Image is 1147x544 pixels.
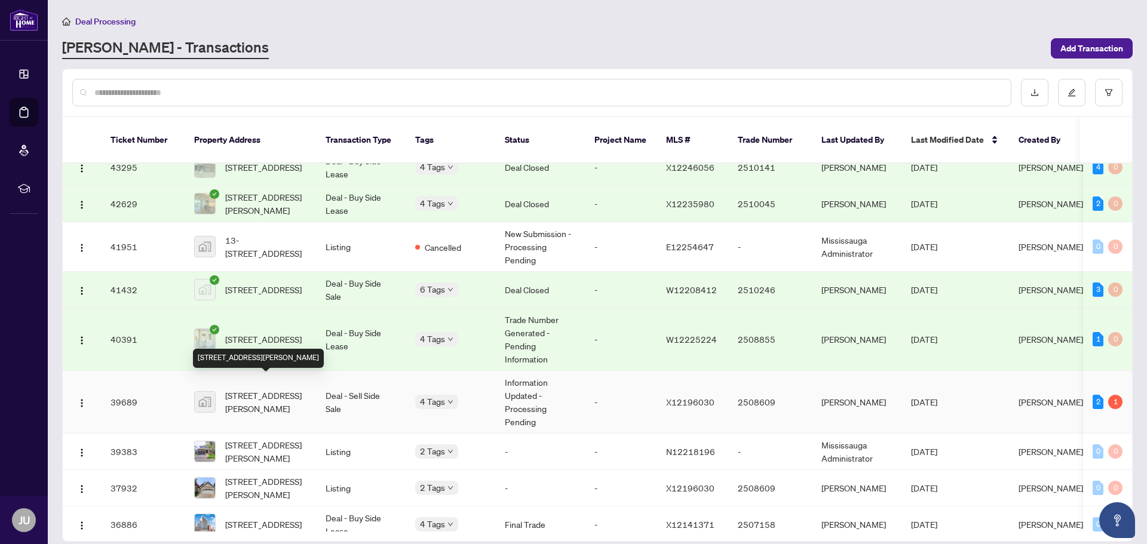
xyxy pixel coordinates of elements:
[72,515,91,534] button: Logo
[1108,332,1123,346] div: 0
[420,332,445,346] span: 4 Tags
[210,275,219,285] span: check-circle
[812,371,901,434] td: [PERSON_NAME]
[420,160,445,174] span: 4 Tags
[911,198,937,209] span: [DATE]
[812,117,901,164] th: Last Updated By
[195,157,215,177] img: thumbnail-img
[728,434,812,470] td: -
[77,398,87,408] img: Logo
[101,308,185,371] td: 40391
[316,272,406,308] td: Deal - Buy Side Sale
[1108,160,1123,174] div: 0
[1009,117,1081,164] th: Created By
[101,434,185,470] td: 39383
[225,161,302,174] span: [STREET_ADDRESS]
[1093,239,1103,254] div: 0
[585,470,657,506] td: -
[420,196,445,210] span: 4 Tags
[210,325,219,334] span: check-circle
[195,514,215,534] img: thumbnail-img
[316,371,406,434] td: Deal - Sell Side Sale
[72,280,91,299] button: Logo
[316,434,406,470] td: Listing
[225,438,306,465] span: [STREET_ADDRESS][PERSON_NAME]
[316,186,406,222] td: Deal - Buy Side Lease
[101,149,185,186] td: 43295
[316,149,406,186] td: Deal - Buy Side Lease
[812,272,901,308] td: [PERSON_NAME]
[195,193,215,214] img: thumbnail-img
[728,149,812,186] td: 2510141
[901,117,1009,164] th: Last Modified Date
[447,201,453,207] span: down
[812,308,901,371] td: [PERSON_NAME]
[447,448,453,454] span: down
[101,186,185,222] td: 42629
[316,506,406,543] td: Deal - Buy Side Lease
[75,16,136,27] span: Deal Processing
[447,399,453,405] span: down
[77,336,87,345] img: Logo
[72,158,91,177] button: Logo
[728,222,812,272] td: -
[72,194,91,213] button: Logo
[316,308,406,371] td: Deal - Buy Side Lease
[495,222,585,272] td: New Submission - Processing Pending
[1031,88,1039,97] span: download
[1019,397,1083,407] span: [PERSON_NAME]
[195,279,215,300] img: thumbnail-img
[316,222,406,272] td: Listing
[728,371,812,434] td: 2508609
[657,117,728,164] th: MLS #
[77,164,87,173] img: Logo
[195,329,215,349] img: thumbnail-img
[72,478,91,497] button: Logo
[585,371,657,434] td: -
[666,284,717,295] span: W12208412
[185,117,316,164] th: Property Address
[101,272,185,308] td: 41432
[728,117,812,164] th: Trade Number
[1051,38,1133,59] button: Add Transaction
[812,506,901,543] td: [PERSON_NAME]
[225,190,306,217] span: [STREET_ADDRESS][PERSON_NAME]
[1108,444,1123,459] div: 0
[1093,395,1103,409] div: 2
[585,506,657,543] td: -
[728,470,812,506] td: 2508609
[495,117,585,164] th: Status
[1019,334,1083,345] span: [PERSON_NAME]
[1093,160,1103,174] div: 4
[101,506,185,543] td: 36886
[728,272,812,308] td: 2510246
[1108,282,1123,297] div: 0
[316,470,406,506] td: Listing
[101,371,185,434] td: 39689
[1093,282,1103,297] div: 3
[420,481,445,494] span: 2 Tags
[666,334,717,345] span: W12225224
[1105,88,1113,97] span: filter
[1093,444,1103,459] div: 0
[1019,284,1083,295] span: [PERSON_NAME]
[585,117,657,164] th: Project Name
[10,9,38,31] img: logo
[1108,239,1123,254] div: 0
[1019,519,1083,530] span: [PERSON_NAME]
[495,434,585,470] td: -
[77,448,87,457] img: Logo
[911,284,937,295] span: [DATE]
[425,241,461,254] span: Cancelled
[420,282,445,296] span: 6 Tags
[195,441,215,462] img: thumbnail-img
[495,149,585,186] td: Deal Closed
[666,241,714,252] span: E12254647
[225,389,306,415] span: [STREET_ADDRESS][PERSON_NAME]
[1093,332,1103,346] div: 1
[406,117,495,164] th: Tags
[225,475,306,501] span: [STREET_ADDRESS][PERSON_NAME]
[666,482,714,493] span: X12196030
[210,189,219,199] span: check-circle
[1093,196,1103,211] div: 2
